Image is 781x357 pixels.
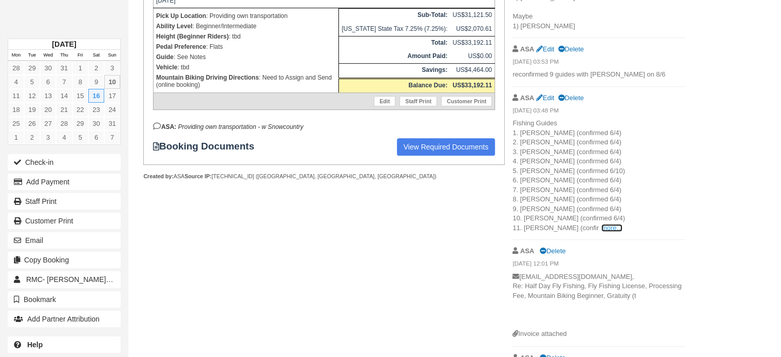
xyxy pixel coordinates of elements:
a: 8 [72,75,88,89]
a: 6 [88,130,104,144]
a: 20 [40,103,56,117]
a: more... [601,224,622,232]
div: ASA [TECHNICAL_ID] ([GEOGRAPHIC_DATA], [GEOGRAPHIC_DATA], [GEOGRAPHIC_DATA]) [143,173,504,180]
a: 17 [104,89,120,103]
a: 21 [56,103,72,117]
b: Help [27,341,43,349]
span: 54 [108,275,121,285]
a: 31 [56,61,72,75]
strong: Guide [156,53,174,61]
th: Fri [72,50,88,61]
a: 4 [8,75,24,89]
th: Sub-Total: [339,9,450,23]
a: 25 [8,117,24,130]
th: Amount Paid: [339,50,450,64]
a: 28 [8,61,24,75]
td: US$33,192.11 [450,36,494,50]
td: US$0.00 [450,50,494,64]
a: Customer Print [441,96,492,106]
strong: Created by: [143,173,174,179]
a: Edit [536,45,554,53]
strong: ASA [520,45,534,53]
a: 29 [72,117,88,130]
strong: ASA [520,247,534,255]
button: Email [8,232,121,249]
a: 27 [40,117,56,130]
a: 1 [8,130,24,144]
a: 24 [104,103,120,117]
a: 3 [104,61,120,75]
button: Add Payment [8,174,121,190]
a: 11 [8,89,24,103]
a: 2 [88,61,104,75]
th: Wed [40,50,56,61]
th: Balance Due: [339,78,450,92]
strong: ASA [520,94,534,102]
p: [EMAIL_ADDRESS][DOMAIN_NAME], Re: Half Day Fly Fishing, Fly Fishing License, Processing Fee, Moun... [512,272,685,329]
a: 7 [104,130,120,144]
td: [US_STATE] State Tax 7.25% (7.25%): [339,23,450,36]
th: Sun [104,50,120,61]
th: Savings: [339,64,450,78]
a: 22 [72,103,88,117]
a: 28 [56,117,72,130]
a: 5 [24,75,40,89]
a: Delete [558,45,583,53]
th: Sat [88,50,104,61]
a: 6 [40,75,56,89]
strong: [DATE] [52,40,76,48]
a: RMC- [PERSON_NAME] 54 [8,271,121,288]
p: : See Notes [156,52,336,62]
a: Edit [536,94,554,102]
a: Staff Print [8,193,121,210]
strong: Source IP: [184,173,212,179]
a: View Required Documents [397,138,496,156]
a: 23 [88,103,104,117]
strong: Mountain Biking Driving Directions [156,74,259,81]
p: : Beginner/Intermediate [156,21,336,31]
strong: Pedal Preference [156,43,206,50]
button: Copy Booking [8,252,121,268]
a: 1 [72,61,88,75]
a: 31 [104,117,120,130]
a: 3 [40,130,56,144]
p: reconfirmed 9 guides with [PERSON_NAME] on 8/6 [512,70,685,80]
td: US$31,121.50 [450,9,494,23]
em: [DATE] 03:48 PM [512,106,685,118]
a: 9 [88,75,104,89]
th: Total: [339,36,450,50]
a: 10 [104,75,120,89]
span: RMC- [PERSON_NAME] [26,275,113,284]
a: 4 [56,130,72,144]
strong: Height (Beginner Riders) [156,33,228,40]
a: 12 [24,89,40,103]
a: Help [8,336,121,353]
a: Customer Print [8,213,121,229]
td: US$4,464.00 [450,64,494,78]
em: Providing own transportation - w Snowcountry [178,123,303,130]
a: 14 [56,89,72,103]
p: : tbd [156,62,336,72]
strong: US$33,192.11 [452,82,492,89]
em: [DATE] 12:01 PM [512,259,685,271]
a: 30 [40,61,56,75]
a: Delete [558,94,583,102]
th: Tue [24,50,40,61]
strong: Ability Level [156,23,193,30]
td: US$2,070.61 [450,23,494,36]
a: 19 [24,103,40,117]
th: Thu [56,50,72,61]
em: [DATE] 03:53 PM [512,58,685,69]
button: Bookmark [8,291,121,308]
a: 30 [88,117,104,130]
strong: Booking Documents [153,141,264,152]
a: 13 [40,89,56,103]
a: 5 [72,130,88,144]
a: Delete [540,247,565,255]
a: Staff Print [399,96,437,106]
a: 15 [72,89,88,103]
p: Fishing Guides 1. [PERSON_NAME] (confirmed 6/4) 2. [PERSON_NAME] (confirmed 6/4) 3. [PERSON_NAME]... [512,119,685,233]
th: Mon [8,50,24,61]
a: 29 [24,61,40,75]
a: 2 [24,130,40,144]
